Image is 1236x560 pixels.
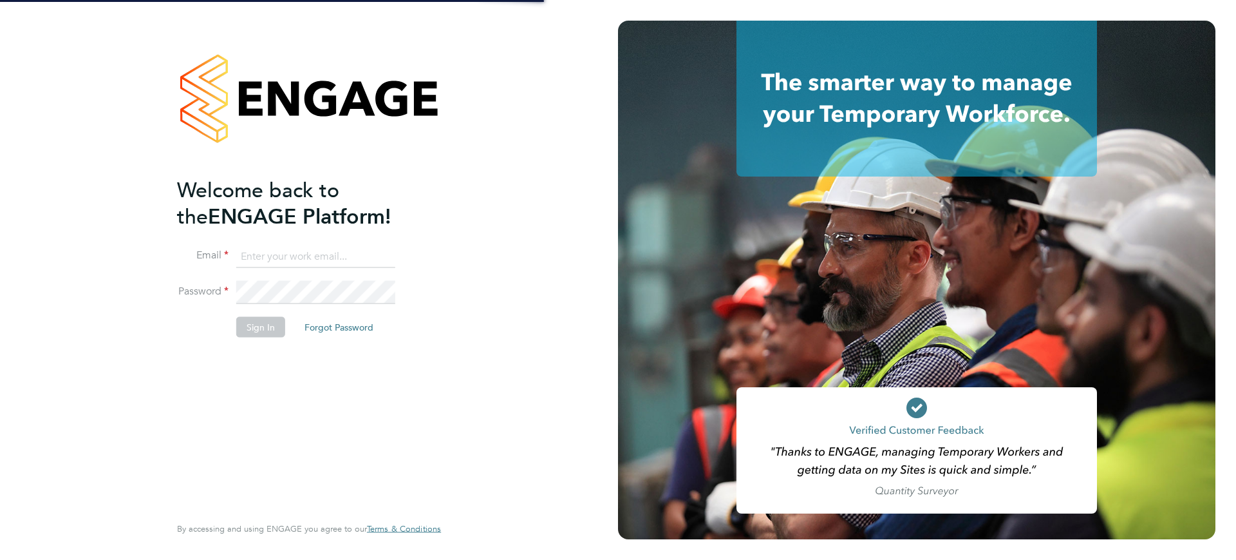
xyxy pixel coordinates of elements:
input: Enter your work email... [236,245,395,268]
label: Email [177,249,229,262]
a: Terms & Conditions [367,524,441,534]
button: Sign In [236,317,285,338]
h2: ENGAGE Platform! [177,177,428,229]
label: Password [177,285,229,298]
span: By accessing and using ENGAGE you agree to our [177,523,441,534]
button: Forgot Password [294,317,384,338]
span: Welcome back to the [177,177,339,229]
